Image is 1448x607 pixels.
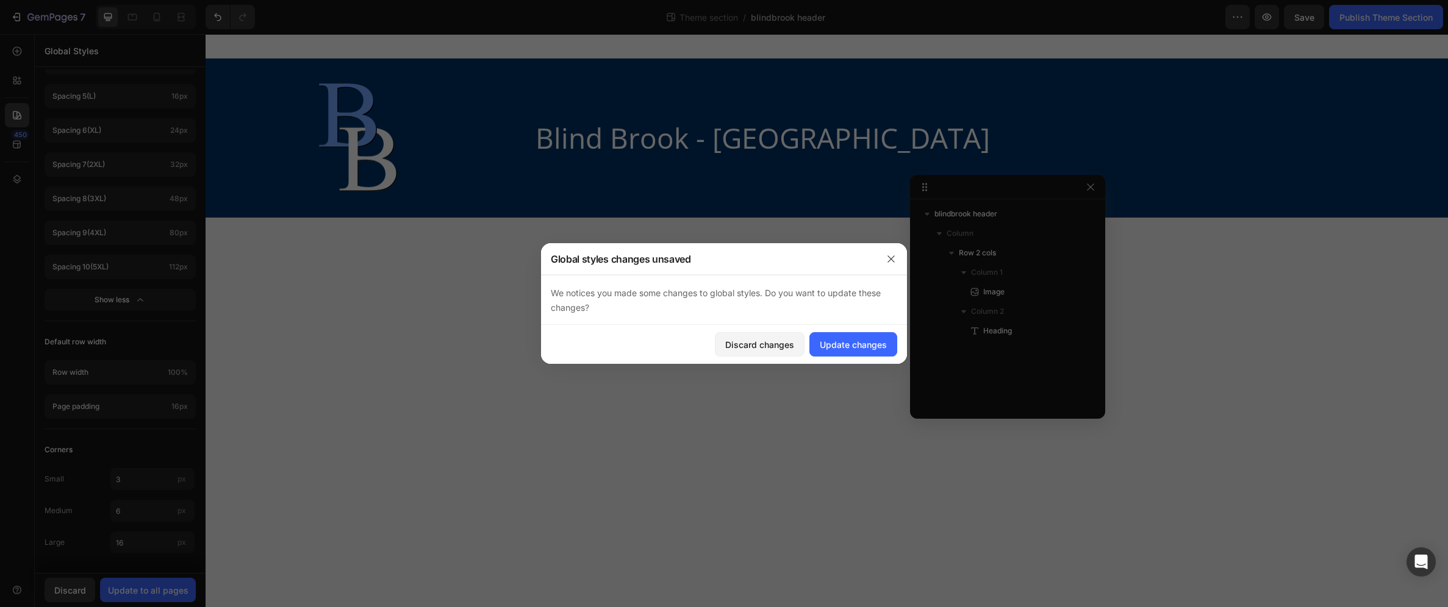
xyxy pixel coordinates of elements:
[820,338,887,351] div: Update changes
[107,44,198,164] img: BB.webp
[715,332,805,357] button: Discard changes
[551,288,881,313] span: We notices you made some changes to global styles. Do you want to update these changes?
[809,332,897,357] button: Update changes
[725,338,794,351] div: Discard changes
[551,252,691,266] div: Global styles changes unsaved
[329,85,1242,124] h2: Blind Brook - [GEOGRAPHIC_DATA]
[1407,547,1436,577] div: Open Intercom Messenger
